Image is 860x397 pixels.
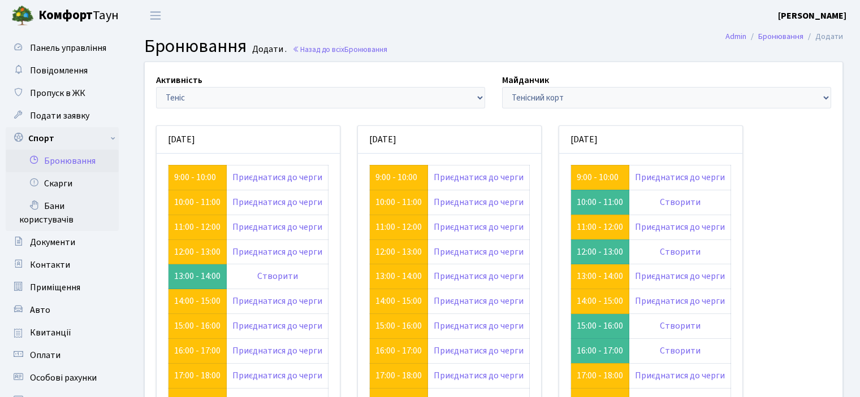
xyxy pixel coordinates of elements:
td: 16:00 - 17:00 [571,338,629,363]
a: Приєднатися до черги [434,344,524,357]
span: Пропуск в ЖК [30,87,85,99]
span: Панель управління [30,42,106,54]
a: [PERSON_NAME] [778,9,846,23]
a: Приєднатися до черги [635,270,725,282]
span: Авто [30,304,50,316]
a: Приєднатися до черги [434,196,524,208]
a: Контакти [6,254,119,276]
a: 15:00 - 16:00 [174,320,221,332]
a: Приєднатися до черги [635,221,725,233]
a: Бронювання [6,150,119,172]
a: 12:00 - 13:00 [174,246,221,258]
a: 17:00 - 18:00 [375,369,422,382]
a: Приміщення [6,276,119,299]
a: Приєднатися до черги [635,295,725,307]
img: logo.png [11,5,34,27]
a: Приєднатися до черги [232,196,322,208]
li: Додати [803,30,843,43]
span: Таун [38,6,119,25]
span: Приміщення [30,281,80,294]
a: 13:00 - 14:00 [375,270,422,282]
a: Подати заявку [6,104,119,127]
td: 12:00 - 13:00 [571,239,629,264]
a: Повідомлення [6,59,119,82]
a: Приєднатися до черги [635,171,725,184]
a: Спорт [6,127,119,150]
a: 12:00 - 13:00 [375,246,422,258]
a: 10:00 - 11:00 [174,196,221,208]
a: Приєднатися до черги [232,369,322,382]
a: 13:00 - 14:00 [577,270,623,282]
a: Приєднатися до черги [434,295,524,307]
a: Бани користувачів [6,195,119,231]
a: Створити [660,246,701,258]
a: 14:00 - 15:00 [375,295,422,307]
a: 9:00 - 10:00 [375,171,417,184]
a: Приєднатися до черги [434,320,524,332]
a: Приєднатися до черги [434,171,524,184]
a: 17:00 - 18:00 [174,369,221,382]
a: Приєднатися до черги [232,295,322,307]
a: 17:00 - 18:00 [577,369,623,382]
a: Авто [6,299,119,321]
b: [PERSON_NAME] [778,10,846,22]
a: Приєднатися до черги [434,221,524,233]
td: 13:00 - 14:00 [168,264,227,289]
span: Особові рахунки [30,372,97,384]
a: Створити [660,196,701,208]
div: [DATE] [559,126,742,154]
a: 10:00 - 11:00 [375,196,422,208]
a: Документи [6,231,119,254]
a: 11:00 - 12:00 [577,221,623,233]
a: Особові рахунки [6,367,119,389]
span: Оплати [30,349,60,361]
a: Приєднатися до черги [232,171,322,184]
a: Приєднатися до черги [434,246,524,258]
a: Створити [257,270,298,282]
a: 14:00 - 15:00 [577,295,623,307]
a: 9:00 - 10:00 [577,171,619,184]
span: Подати заявку [30,110,89,122]
label: Майданчик [502,73,549,87]
button: Переключити навігацію [141,6,170,25]
b: Комфорт [38,6,93,24]
a: Приєднатися до черги [232,221,322,233]
a: Приєднатися до черги [232,344,322,357]
a: 14:00 - 15:00 [174,295,221,307]
a: Квитанції [6,321,119,344]
label: Активність [156,73,202,87]
span: Бронювання [144,33,247,59]
a: Створити [660,320,701,332]
a: 11:00 - 12:00 [174,221,221,233]
a: Приєднатися до черги [434,369,524,382]
span: Повідомлення [30,64,88,77]
a: Створити [660,344,701,357]
a: Приєднатися до черги [232,320,322,332]
a: Приєднатися до черги [434,270,524,282]
a: Admin [725,30,746,42]
td: 15:00 - 16:00 [571,314,629,339]
a: 15:00 - 16:00 [375,320,422,332]
td: 10:00 - 11:00 [571,190,629,215]
span: Контакти [30,259,70,271]
a: 9:00 - 10:00 [174,171,216,184]
div: [DATE] [157,126,340,154]
a: 16:00 - 17:00 [174,344,221,357]
small: Додати . [250,44,287,55]
a: Приєднатися до черги [635,369,725,382]
div: [DATE] [358,126,541,154]
span: Документи [30,236,75,248]
a: Приєднатися до черги [232,246,322,258]
a: Пропуск в ЖК [6,82,119,104]
a: Бронювання [758,30,803,42]
a: Назад до всіхБронювання [292,44,387,55]
nav: breadcrumb [708,25,860,49]
a: Панель управління [6,37,119,59]
a: 11:00 - 12:00 [375,221,422,233]
a: 16:00 - 17:00 [375,344,422,357]
span: Бронювання [344,44,387,55]
a: Скарги [6,172,119,195]
span: Квитанції [30,326,71,339]
a: Оплати [6,344,119,367]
